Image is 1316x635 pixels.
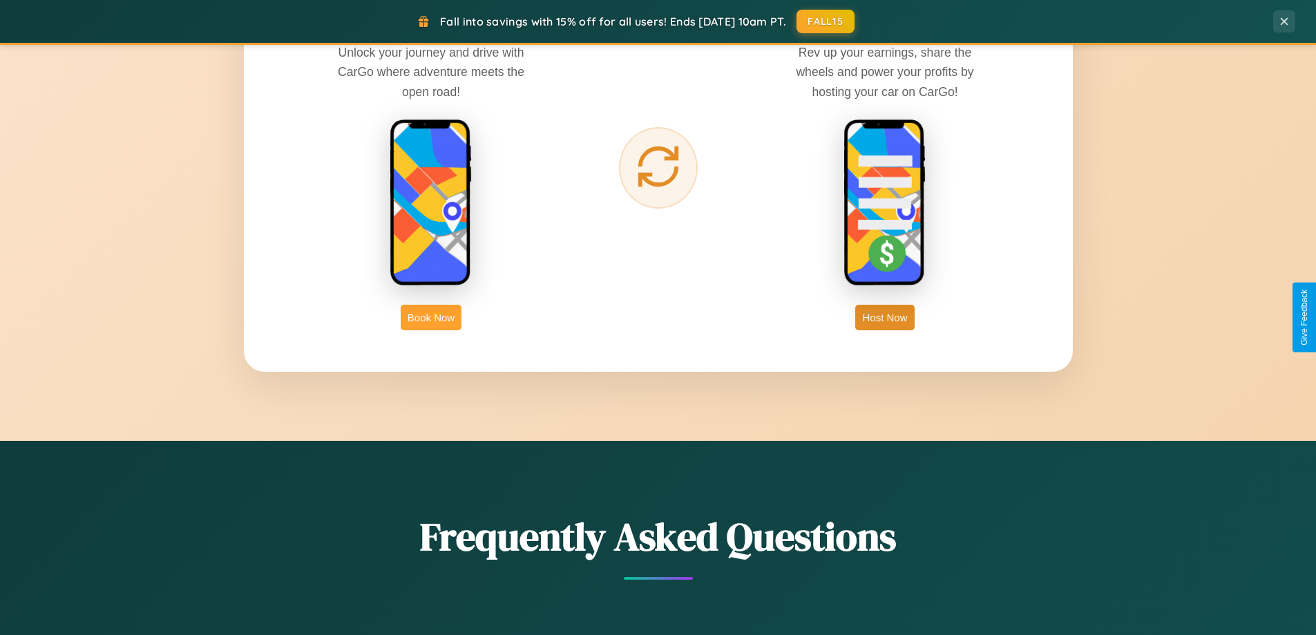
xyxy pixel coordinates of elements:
button: Book Now [401,305,461,330]
p: Unlock your journey and drive with CarGo where adventure meets the open road! [327,43,535,101]
p: Rev up your earnings, share the wheels and power your profits by hosting your car on CarGo! [781,43,989,101]
div: Give Feedback [1299,290,1309,345]
img: host phone [843,119,926,287]
button: FALL15 [797,10,855,33]
button: Host Now [855,305,914,330]
span: Fall into savings with 15% off for all users! Ends [DATE] 10am PT. [440,15,786,28]
img: rent phone [390,119,473,287]
h2: Frequently Asked Questions [244,510,1073,563]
